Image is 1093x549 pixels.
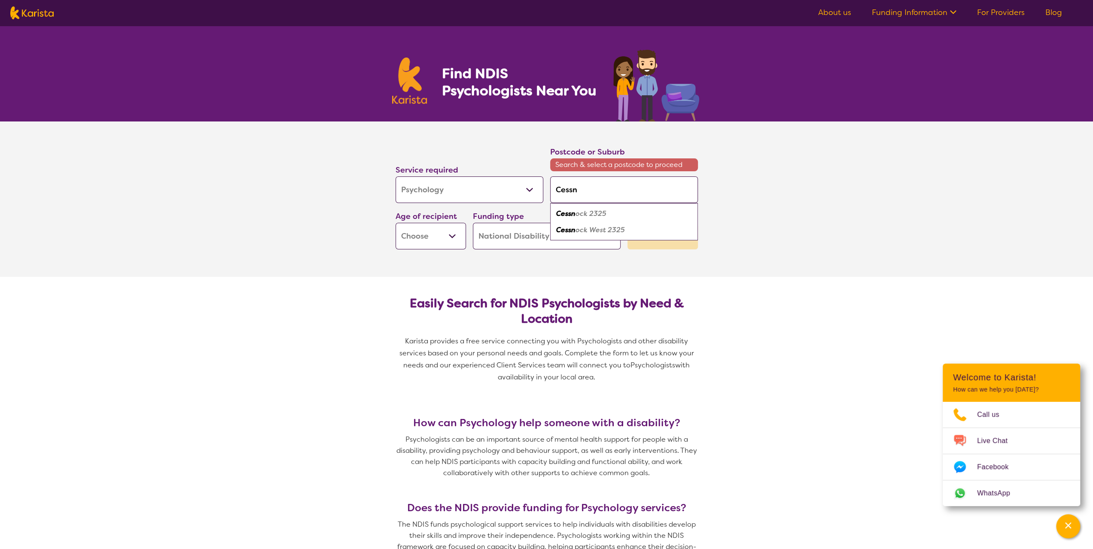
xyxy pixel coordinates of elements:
ul: Choose channel [943,402,1080,506]
label: Funding type [473,211,524,221]
h3: Does the NDIS provide funding for Psychology services? [392,502,701,514]
a: Funding Information [872,7,956,18]
div: Cessnock 2325 [554,206,694,222]
p: Psychologists can be an important source of mental health support for people with a disability, p... [392,434,701,479]
img: psychology [610,46,701,121]
div: Channel Menu [943,364,1080,506]
img: Karista logo [392,58,427,104]
h1: Find NDIS Psychologists Near You [441,65,600,99]
a: For Providers [977,7,1025,18]
img: Karista logo [10,6,54,19]
h2: Welcome to Karista! [953,372,1070,382]
label: Age of recipient [396,211,457,221]
h3: How can Psychology help someone with a disability? [392,417,701,429]
span: Facebook [977,461,1019,473]
span: WhatsApp [977,487,1020,500]
em: ock West 2325 [575,225,625,234]
p: How can we help you [DATE]? [953,386,1070,393]
em: Cessn [556,209,575,218]
label: Service required [396,165,458,175]
em: ock 2325 [575,209,606,218]
span: Search & select a postcode to proceed [550,158,698,171]
a: About us [818,7,851,18]
button: Channel Menu [1056,514,1080,538]
a: Blog [1045,7,1062,18]
span: Live Chat [977,434,1018,447]
span: Karista provides a free service connecting you with Psychologists and other disability services b... [399,337,696,370]
label: Postcode or Suburb [550,147,625,157]
div: Cessnock West 2325 [554,222,694,238]
h2: Easily Search for NDIS Psychologists by Need & Location [402,296,691,327]
input: Type [550,176,698,203]
em: Cessn [556,225,575,234]
span: Psychologists [630,361,675,370]
a: Web link opens in a new tab. [943,480,1080,506]
span: Call us [977,408,1010,421]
